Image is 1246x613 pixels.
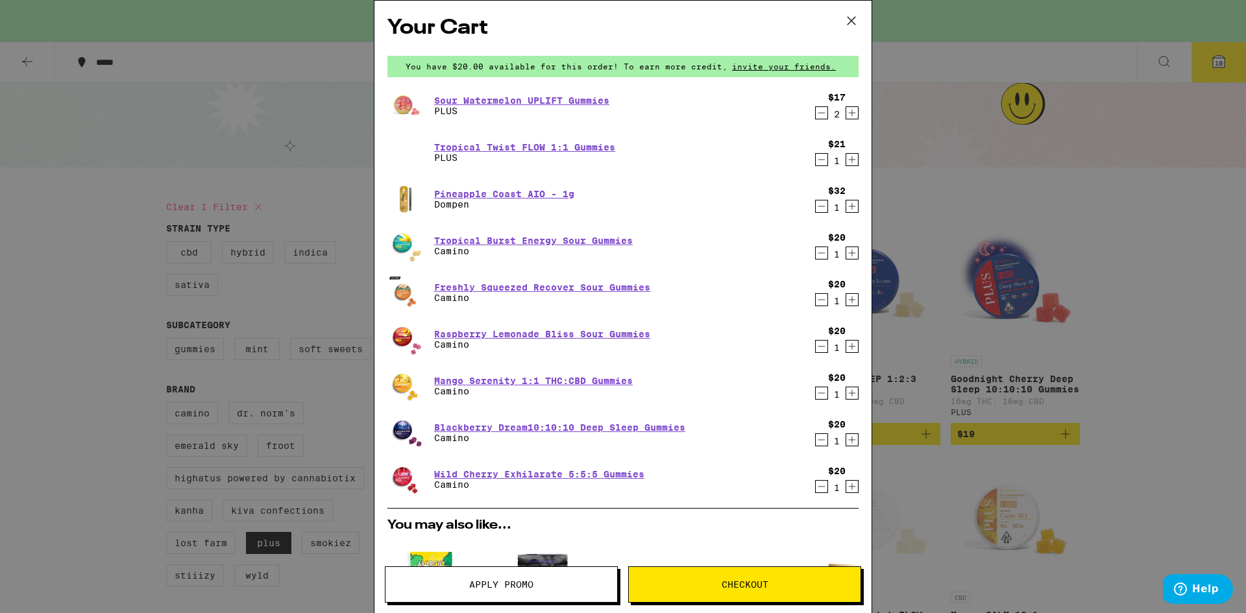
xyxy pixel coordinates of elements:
div: $17 [828,92,846,102]
button: Decrement [815,246,828,259]
button: Decrement [815,293,828,306]
a: Pineapple Coast AIO - 1g [434,189,574,199]
a: Freshly Squeezed Recover Sour Gummies [434,282,650,293]
img: Camino - Wild Cherry Exhilarate 5:5:5 Gummies [387,461,424,498]
p: PLUS [434,106,609,116]
img: PLUS - Tropical Twist FLOW 1:1 Gummies [387,134,424,171]
a: Mango Serenity 1:1 THC:CBD Gummies [434,376,633,386]
button: Decrement [815,387,828,400]
a: Tropical Twist FLOW 1:1 Gummies [434,142,615,152]
img: Camino - Freshly Squeezed Recover Sour Gummies [387,274,424,311]
a: Blackberry Dream10:10:10 Deep Sleep Gummies [434,422,685,433]
button: Decrement [815,106,828,119]
div: 1 [828,296,846,306]
p: PLUS [434,152,615,163]
h2: You may also like... [387,519,859,532]
div: $21 [828,139,846,149]
button: Increment [846,200,859,213]
button: Increment [846,433,859,446]
button: Increment [846,387,859,400]
img: Dompen - Pineapple Coast AIO - 1g [387,181,424,217]
div: $20 [828,279,846,289]
button: Checkout [628,566,861,603]
span: invite your friends. [727,62,840,71]
button: Decrement [815,340,828,353]
button: Decrement [815,480,828,493]
button: Increment [846,340,859,353]
button: Apply Promo [385,566,618,603]
img: Camino - Tropical Burst Energy Sour Gummies [387,228,424,264]
div: $20 [828,419,846,429]
div: $20 [828,326,846,336]
p: Camino [434,386,633,396]
div: 1 [828,436,846,446]
div: 1 [828,483,846,493]
button: Increment [846,246,859,259]
p: Camino [434,479,644,490]
a: Raspberry Lemonade Bliss Sour Gummies [434,329,650,339]
div: $20 [828,372,846,383]
div: 1 [828,343,846,353]
button: Decrement [815,200,828,213]
button: Increment [846,106,859,119]
div: 1 [828,202,846,213]
span: You have $20.00 available for this order! To earn more credit, [406,62,727,71]
a: Sour Watermelon UPLIFT Gummies [434,95,609,106]
div: 1 [828,389,846,400]
img: Camino - Raspberry Lemonade Bliss Sour Gummies [387,321,424,357]
img: PLUS - Sour Watermelon UPLIFT Gummies [387,88,424,124]
button: Increment [846,153,859,166]
span: Apply Promo [469,580,533,589]
a: Wild Cherry Exhilarate 5:5:5 Gummies [434,469,644,479]
div: 1 [828,156,846,166]
img: Camino - Mango Serenity 1:1 THC:CBD Gummies [387,368,424,404]
div: $20 [828,466,846,476]
iframe: Opens a widget where you can find more information [1163,574,1233,607]
div: 2 [828,109,846,119]
h2: Your Cart [387,14,859,43]
div: $20 [828,232,846,243]
p: Camino [434,246,633,256]
span: Checkout [722,580,768,589]
p: Camino [434,339,650,350]
button: Decrement [815,433,828,446]
button: Decrement [815,153,828,166]
p: Dompen [434,199,574,210]
p: Camino [434,293,650,303]
div: You have $20.00 available for this order! To earn more credit,invite your friends. [387,56,859,77]
a: Tropical Burst Energy Sour Gummies [434,235,633,246]
div: 1 [828,249,846,259]
button: Increment [846,293,859,306]
p: Camino [434,433,685,443]
button: Increment [846,480,859,493]
img: Camino - Blackberry Dream10:10:10 Deep Sleep Gummies [387,415,424,451]
div: $32 [828,186,846,196]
